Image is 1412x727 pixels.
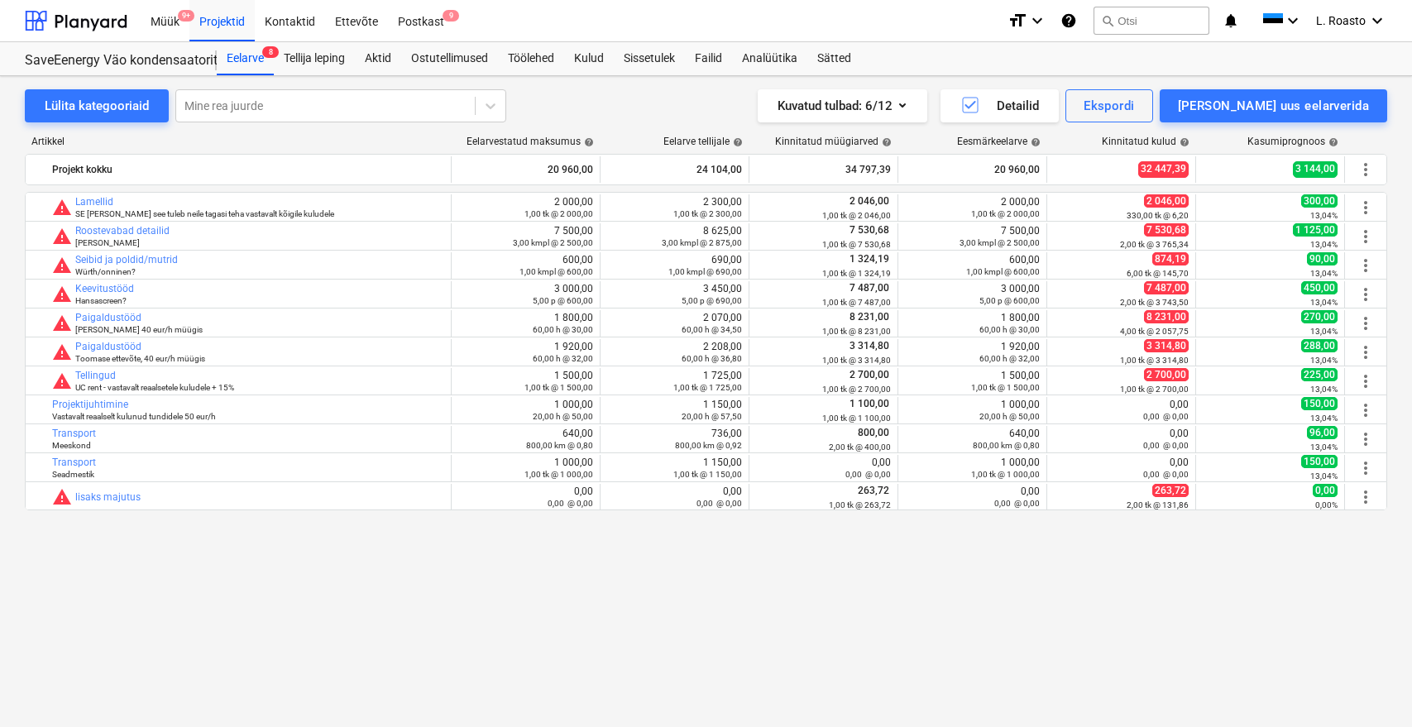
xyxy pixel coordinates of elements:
[1315,500,1338,509] small: 0,00%
[1283,11,1303,31] i: keyboard_arrow_down
[217,42,274,75] div: Eelarve
[829,442,891,452] small: 2,00 tk @ 400,00
[607,428,742,451] div: 736,00
[52,156,444,183] div: Projekt kokku
[848,311,891,323] span: 8 231,00
[848,282,891,294] span: 7 487,00
[1356,160,1376,179] span: Rohkem tegevusi
[878,137,892,147] span: help
[673,383,742,392] small: 1,00 tk @ 1 725,00
[75,267,136,276] small: Würth/onninen?
[905,156,1040,183] div: 20 960,00
[1054,399,1189,422] div: 0,00
[756,457,891,480] div: 0,00
[905,254,1040,277] div: 600,00
[607,341,742,364] div: 2 208,00
[548,499,593,508] small: 0,00 @ 0,00
[1301,397,1338,410] span: 150,00
[178,10,194,22] span: 9+
[673,209,742,218] small: 1,00 tk @ 2 300,00
[1356,285,1376,304] span: Rohkem tegevusi
[696,499,742,508] small: 0,00 @ 0,00
[675,441,742,450] small: 800,00 km @ 0,92
[905,225,1040,248] div: 7 500,00
[856,427,891,438] span: 800,00
[1310,327,1338,336] small: 13,04%
[1356,458,1376,478] span: Rohkem tegevusi
[498,42,564,75] div: Töölehed
[1144,310,1189,323] span: 8 231,00
[25,89,169,122] button: Lülita kategooriaid
[75,196,113,208] a: Lamellid
[673,470,742,479] small: 1,00 tk @ 1 150,00
[1356,342,1376,362] span: Rohkem tegevusi
[526,441,593,450] small: 800,00 km @ 0,80
[52,227,72,246] span: Seotud kulud ületavad prognoosi
[607,457,742,480] div: 1 150,00
[941,89,1059,122] button: Detailid
[533,354,593,363] small: 60,00 h @ 32,00
[979,296,1040,305] small: 5,00 p @ 600,00
[1293,161,1338,177] span: 3 144,00
[1223,11,1239,31] i: notifications
[682,354,742,363] small: 60,00 h @ 36,80
[848,195,891,207] span: 2 046,00
[1101,14,1114,27] span: search
[458,485,593,509] div: 0,00
[778,95,907,117] div: Kuvatud tulbad : 6/12
[75,209,334,218] small: SE poolt ja see tuleb neile tagasi teha vastavalt kõigile kuludele
[960,95,1039,117] div: Detailid
[75,238,140,247] small: Toci
[682,325,742,334] small: 60,00 h @ 34,50
[75,312,141,323] a: Paigaldustööd
[1054,457,1189,480] div: 0,00
[979,412,1040,421] small: 20,00 h @ 50,00
[1120,240,1189,249] small: 2,00 tk @ 3 765,34
[1356,429,1376,449] span: Rohkem tegevusi
[1367,11,1387,31] i: keyboard_arrow_down
[52,487,72,507] span: Seotud kulud ületavad prognoosi
[756,156,891,183] div: 34 797,39
[607,225,742,248] div: 8 625,00
[848,253,891,265] span: 1 324,19
[458,254,593,277] div: 600,00
[443,10,459,22] span: 9
[905,485,1040,509] div: 0,00
[524,209,593,218] small: 1,00 tk @ 2 000,00
[1313,484,1338,497] span: 0,00
[1356,227,1376,246] span: Rohkem tegevusi
[829,500,891,509] small: 1,00 tk @ 263,72
[822,298,891,307] small: 1,00 tk @ 7 487,00
[607,312,742,335] div: 2 070,00
[1120,298,1189,307] small: 2,00 tk @ 3 743,50
[775,136,892,147] div: Kinnitatud müügiarved
[564,42,614,75] div: Kulud
[1307,426,1338,439] span: 96,00
[533,412,593,421] small: 20,00 h @ 50,00
[856,485,891,496] span: 263,72
[75,254,178,265] a: Seibid ja poldid/mutrid
[458,156,593,183] div: 20 960,00
[1143,470,1189,479] small: 0,00 @ 0,00
[75,491,141,503] a: lisaks majutus
[848,224,891,236] span: 7 530,68
[355,42,401,75] a: Aktid
[1127,500,1189,509] small: 2,00 tk @ 131,86
[533,325,593,334] small: 60,00 h @ 30,00
[905,457,1040,480] div: 1 000,00
[1152,252,1189,265] span: 874,19
[822,211,891,220] small: 1,00 tk @ 2 046,00
[1054,428,1189,451] div: 0,00
[458,428,593,451] div: 640,00
[1144,223,1189,237] span: 7 530,68
[1301,281,1338,294] span: 450,00
[1152,484,1189,497] span: 263,72
[1178,95,1369,117] div: [PERSON_NAME] uus eelarverida
[905,370,1040,393] div: 1 500,00
[467,136,594,147] div: Eelarvestatud maksumus
[1307,252,1338,265] span: 90,00
[822,269,891,278] small: 1,00 tk @ 1 324,19
[52,399,128,410] a: Projektijuhtimine
[1356,400,1376,420] span: Rohkem tegevusi
[75,296,127,305] small: Hansascreen?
